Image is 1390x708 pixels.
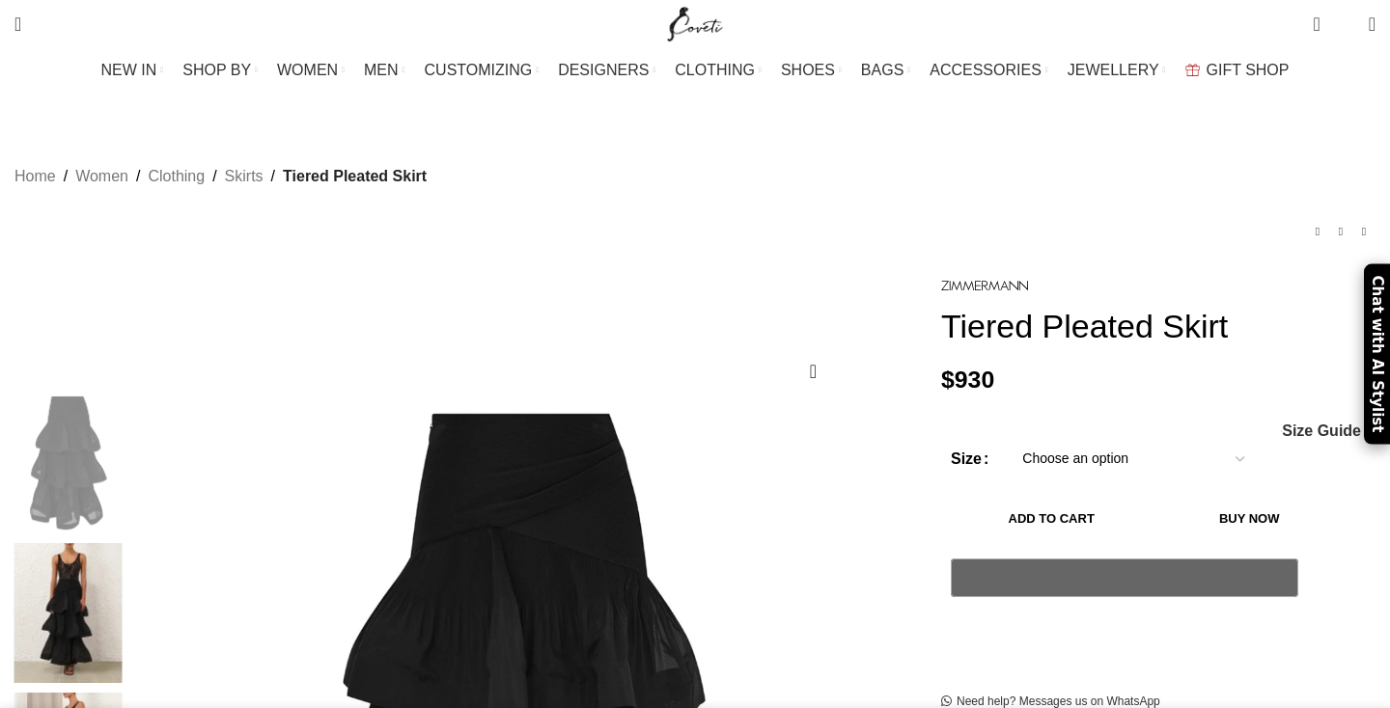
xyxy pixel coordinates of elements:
[182,51,258,90] a: SHOP BY
[941,307,1376,346] h1: Tiered Pleated Skirt
[781,51,842,90] a: SHOES
[1339,19,1353,34] span: 0
[941,281,1028,291] img: Zimmermann
[283,164,427,189] span: Tiered Pleated Skirt
[558,51,655,90] a: DESIGNERS
[364,61,399,79] span: MEN
[930,51,1048,90] a: ACCESSORIES
[861,61,903,79] span: BAGS
[951,499,1152,539] button: Add to cart
[1306,220,1329,243] a: Previous product
[675,61,755,79] span: CLOTHING
[5,51,1385,90] div: Main navigation
[663,14,728,31] a: Site logo
[1068,61,1159,79] span: JEWELLERY
[675,51,762,90] a: CLOTHING
[14,164,427,189] nav: Breadcrumb
[101,61,157,79] span: NEW IN
[10,393,127,533] img: Zimmermann dress
[1315,10,1329,24] span: 0
[1282,423,1361,439] span: Size Guide
[1303,5,1329,43] a: 0
[425,51,540,90] a: CUSTOMIZING
[951,447,988,472] label: Size
[1068,51,1166,90] a: JEWELLERY
[941,367,994,393] bdi: 930
[101,51,164,90] a: NEW IN
[75,164,128,189] a: Women
[277,61,338,79] span: WOMEN
[182,61,251,79] span: SHOP BY
[951,558,1298,597] button: Pay with GPay
[1352,220,1376,243] a: Next product
[148,164,205,189] a: Clothing
[364,51,404,90] a: MEN
[5,5,31,43] a: Search
[861,51,910,90] a: BAGS
[947,608,1302,654] iframe: Secure express checkout frame
[930,61,1042,79] span: ACCESSORIES
[1281,423,1361,439] a: Size Guide
[277,51,345,90] a: WOMEN
[1185,51,1290,90] a: GIFT SHOP
[781,61,835,79] span: SHOES
[425,61,533,79] span: CUSTOMIZING
[1207,61,1290,79] span: GIFT SHOP
[1161,499,1337,539] button: Buy now
[225,164,264,189] a: Skirts
[941,367,955,393] span: $
[1185,64,1200,76] img: GiftBag
[10,543,127,684] img: Zimmermann dresses
[14,164,56,189] a: Home
[558,61,649,79] span: DESIGNERS
[1335,5,1354,43] div: My Wishlist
